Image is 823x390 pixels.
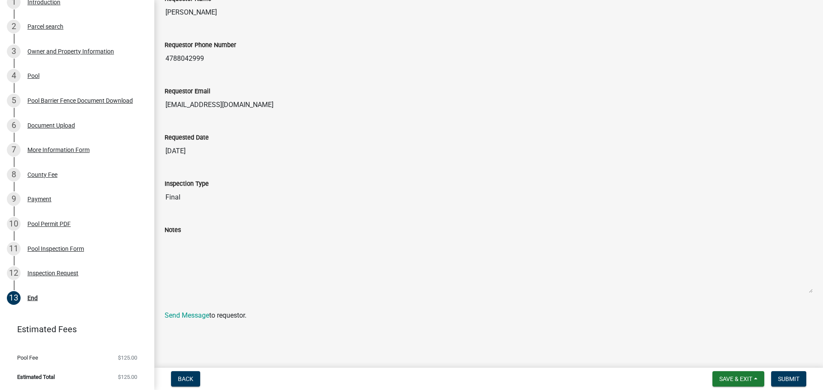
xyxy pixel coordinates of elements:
[771,371,806,387] button: Submit
[17,355,38,360] span: Pool Fee
[27,73,39,79] div: Pool
[165,42,236,48] label: Requestor Phone Number
[27,24,63,30] div: Parcel search
[7,266,21,280] div: 12
[7,119,21,132] div: 6
[27,48,114,54] div: Owner and Property Information
[165,311,209,319] a: Send Message
[7,321,141,338] a: Estimated Fees
[165,227,181,233] label: Notes
[7,45,21,58] div: 3
[17,374,55,380] span: Estimated Total
[178,375,193,382] span: Back
[27,172,57,178] div: County Fee
[7,192,21,206] div: 9
[165,181,209,187] label: Inspection Type
[7,143,21,157] div: 7
[712,371,764,387] button: Save & Exit
[27,246,84,252] div: Pool Inspection Form
[7,291,21,305] div: 13
[27,270,78,276] div: Inspection Request
[27,295,38,301] div: End
[7,94,21,107] div: 5
[118,355,137,360] span: $125.00
[27,196,51,202] div: Payment
[171,371,200,387] button: Back
[27,98,133,104] div: Pool Barrier Fence Document Download
[7,69,21,83] div: 4
[27,221,71,227] div: Pool Permit PDF
[165,89,210,95] label: Requestor Email
[719,375,752,382] span: Save & Exit
[7,242,21,256] div: 11
[27,122,75,128] div: Document Upload
[7,217,21,231] div: 10
[165,135,209,141] label: Requested Date
[27,147,90,153] div: More Information Form
[118,374,137,380] span: $125.00
[778,375,799,382] span: Submit
[7,20,21,33] div: 2
[7,168,21,182] div: 8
